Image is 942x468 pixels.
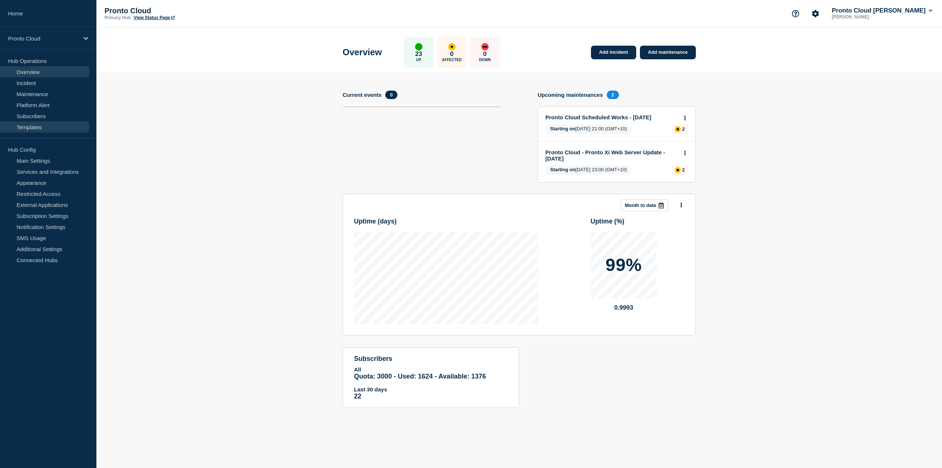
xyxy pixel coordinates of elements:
span: Starting on [550,167,576,172]
h4: subscribers [354,355,508,363]
a: Add maintenance [640,46,696,59]
p: 23 [415,50,422,58]
p: 99% [605,256,642,274]
button: Account settings [808,6,823,21]
p: Last 30 days [354,386,508,393]
h4: Current events [343,92,382,98]
div: up [415,43,422,50]
p: Down [479,58,491,62]
p: All [354,366,508,373]
span: 0 [385,91,397,99]
h3: Uptime ( days ) [354,218,538,225]
h1: Overview [343,47,382,57]
span: [DATE] 23:00 (GMT+10) [545,165,632,175]
p: 0 [450,50,453,58]
p: Pronto Cloud [8,35,79,42]
p: 0 [483,50,486,58]
p: 2 [682,126,685,132]
button: Support [788,6,803,21]
div: affected [448,43,456,50]
span: Quota: 3000 - Used: 1624 - Available: 1376 [354,373,486,380]
span: Starting on [550,126,576,131]
a: Add incident [591,46,636,59]
p: 2 [682,167,685,173]
p: 0.9993 [591,304,657,312]
button: Pronto Cloud [PERSON_NAME] [831,7,934,14]
h3: Uptime ( % ) [591,218,684,225]
span: [DATE] 21:00 (GMT+10) [545,124,632,134]
a: Pronto Cloud Scheduled Works - [DATE] [545,114,678,120]
p: Affected [442,58,461,62]
div: affected [675,167,681,173]
h4: Upcoming maintenances [538,92,603,98]
a: Pronto Cloud - Pronto Xi Web Server Update - [DATE] [545,149,678,162]
p: Pronto Cloud [105,7,252,15]
div: down [481,43,489,50]
a: View Status Page [134,15,174,20]
p: 22 [354,393,508,400]
p: [PERSON_NAME] [831,14,907,20]
span: 2 [607,91,619,99]
button: Month to date [621,200,668,211]
p: Primary Hub [105,15,131,20]
p: Month to date [625,203,656,208]
div: affected [675,126,681,132]
p: Up [416,58,421,62]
